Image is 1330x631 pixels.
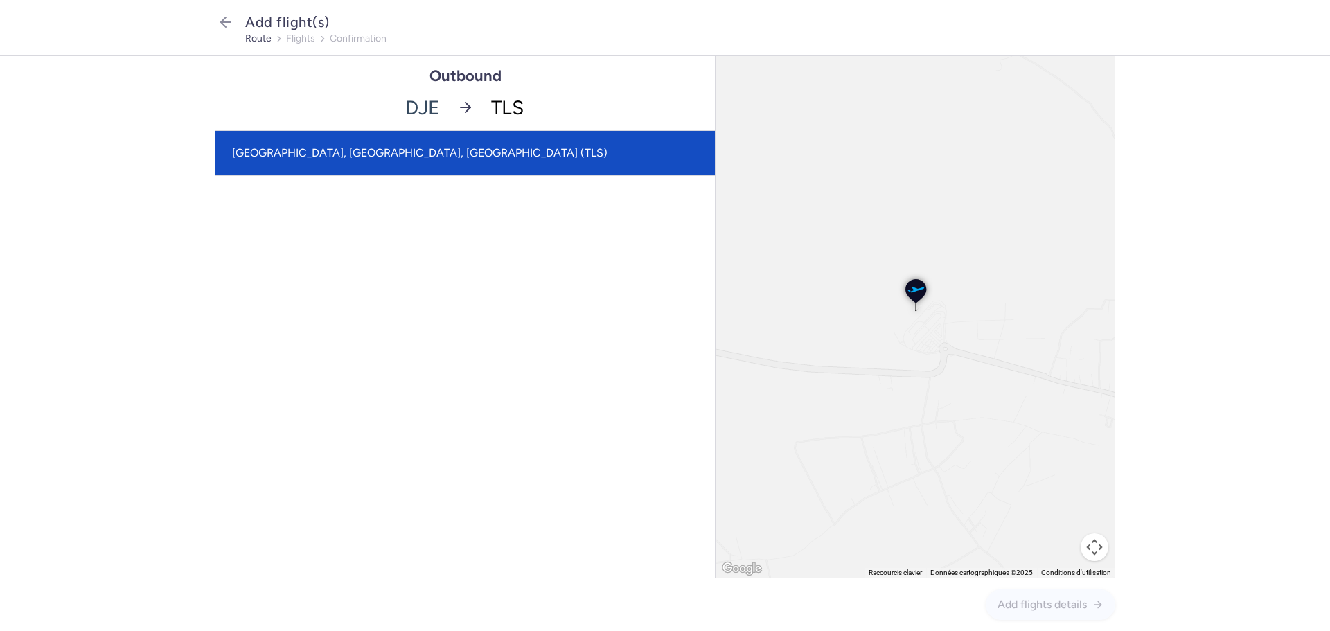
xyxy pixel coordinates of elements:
[1081,533,1108,561] button: Commandes de la caméra de la carte
[719,560,765,578] img: Google
[245,33,272,44] button: route
[997,598,1087,611] span: Add flights details
[986,589,1115,620] button: Add flights details
[930,569,1033,576] span: Données cartographiques ©2025
[869,568,922,578] button: Raccourcis clavier
[232,146,608,159] span: [GEOGRAPHIC_DATA], [GEOGRAPHIC_DATA], [GEOGRAPHIC_DATA] (TLS)
[215,85,448,130] span: DJE
[245,14,330,30] span: Add flight(s)
[483,85,716,130] input: -searchbox
[719,564,765,573] a: Ouvrir cette zone dans Google Maps (dans une nouvelle fenêtre)
[286,33,315,44] button: flights
[1041,569,1111,576] a: Conditions d'utilisation
[330,33,387,44] button: confirmation
[429,67,502,85] h1: Outbound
